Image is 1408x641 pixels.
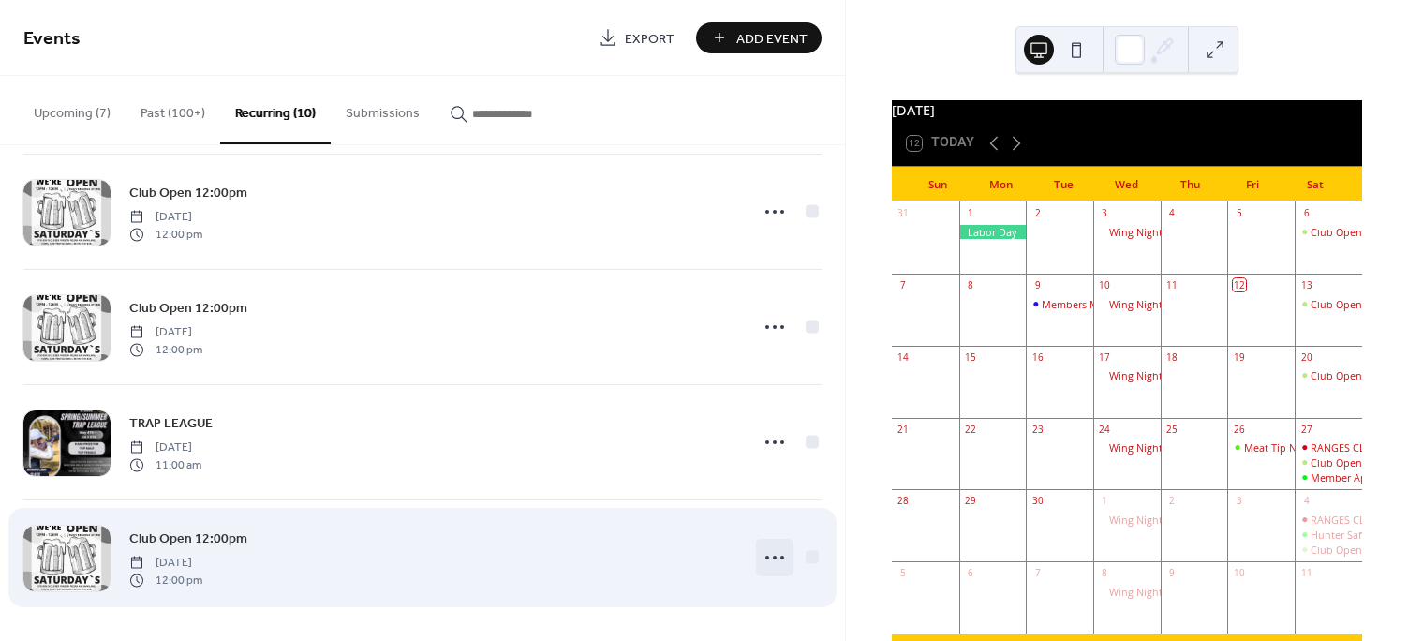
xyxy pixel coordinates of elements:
div: Wing Night - 5:00pm [1093,440,1161,455]
span: [DATE] [129,440,201,456]
div: 3 [1233,495,1246,508]
div: 25 [1165,423,1178,436]
span: Export [625,29,674,49]
div: Sat [1284,167,1347,202]
div: Mon [970,167,1032,202]
span: Add Event [736,29,808,49]
div: 26 [1233,423,1246,436]
div: 7 [1031,567,1045,580]
div: 28 [897,495,910,508]
div: 19 [1233,350,1246,364]
div: 8 [1098,567,1111,580]
span: Events [23,21,81,57]
div: 17 [1098,350,1111,364]
div: Sun [907,167,970,202]
div: 23 [1031,423,1045,436]
div: 24 [1098,423,1111,436]
div: Wing Night - 5:00pm [1093,585,1161,599]
div: Meat Tip Night [1244,440,1315,455]
span: Club Open 12:00pm [129,529,247,549]
span: 11:00 am [129,456,201,473]
a: Club Open 12:00pm [129,297,247,319]
div: Members Meeting 7:00pm [1042,297,1167,311]
span: 12:00 pm [129,226,202,243]
span: Club Open 12:00pm [129,184,247,203]
div: Labor Day [959,225,1027,239]
div: 29 [964,495,977,508]
div: 18 [1165,350,1178,364]
div: Club Open 12:00pm [1295,455,1362,470]
div: Club Open 5:00pm [1311,543,1401,557]
div: 9 [1165,567,1178,580]
div: 1 [1098,495,1111,508]
div: 6 [964,567,977,580]
span: [DATE] [129,555,202,572]
div: 20 [1300,350,1313,364]
div: Club Open 12:00pm [1295,297,1362,311]
div: RANGES CLOSED [1295,440,1362,455]
a: Club Open 12:00pm [129,182,247,203]
div: Wing Night - 5:00pm [1109,297,1207,311]
a: TRAP LEAGUE [129,412,213,434]
div: 8 [964,278,977,291]
div: Wing Night - 5:00pm [1109,585,1207,599]
div: 12 [1233,278,1246,291]
div: Wed [1095,167,1158,202]
span: 12:00 pm [129,341,202,358]
div: 30 [1031,495,1045,508]
button: Submissions [331,76,435,142]
div: [DATE] [892,100,1362,121]
a: Club Open 12:00pm [129,528,247,549]
div: RANGES CLOSED [1311,440,1391,455]
div: 3 [1098,207,1111,220]
div: 7 [897,278,910,291]
div: 2 [1031,207,1045,220]
div: 9 [1031,278,1045,291]
div: Club Open 12:00pm [1311,297,1406,311]
span: 12:00 pm [129,572,202,589]
div: 22 [964,423,977,436]
div: Club Open 12:00pm [1311,225,1406,239]
button: Past (100+) [126,76,220,142]
span: Club Open 12:00pm [129,299,247,319]
div: Fri [1222,167,1284,202]
div: Hunter Safety [1295,528,1362,542]
a: Export [585,22,689,53]
span: [DATE] [129,209,202,226]
div: 11 [1165,278,1178,291]
div: Club Open 12:00pm [1295,368,1362,382]
button: Add Event [696,22,822,53]
div: Wing Night - 5:00pm [1109,225,1207,239]
div: RANGES CLOSED [1311,513,1391,527]
div: Club Open 12:00pm [1295,225,1362,239]
div: 10 [1098,278,1111,291]
div: 6 [1300,207,1313,220]
div: Wing Night - 5:00pm [1109,440,1207,455]
div: Wing Night - 5:00pm [1109,513,1207,527]
div: Club Open 12:00pm [1311,368,1406,382]
div: 5 [1233,207,1246,220]
div: 2 [1165,495,1178,508]
div: 27 [1300,423,1313,436]
div: 4 [1165,207,1178,220]
div: 14 [897,350,910,364]
div: 21 [897,423,910,436]
div: Wing Night - 5:00pm [1109,368,1207,382]
div: Club Open 5:00pm [1295,543,1362,557]
div: 5 [897,567,910,580]
div: Club Open 12:00pm [1311,455,1406,470]
div: 1 [964,207,977,220]
div: Members Meeting 7:00pm [1026,297,1093,311]
div: 15 [964,350,977,364]
div: Thu [1158,167,1221,202]
span: TRAP LEAGUE [129,414,213,434]
div: Wing Night - 5:00pm [1093,225,1161,239]
div: 4 [1300,495,1313,508]
div: Meat Tip Night [1227,440,1295,455]
div: Hunter Safety [1311,528,1376,542]
div: Member Appreciation [1295,470,1362,484]
div: 11 [1300,567,1313,580]
div: Wing Night - 5:00pm [1093,513,1161,527]
div: 31 [897,207,910,220]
